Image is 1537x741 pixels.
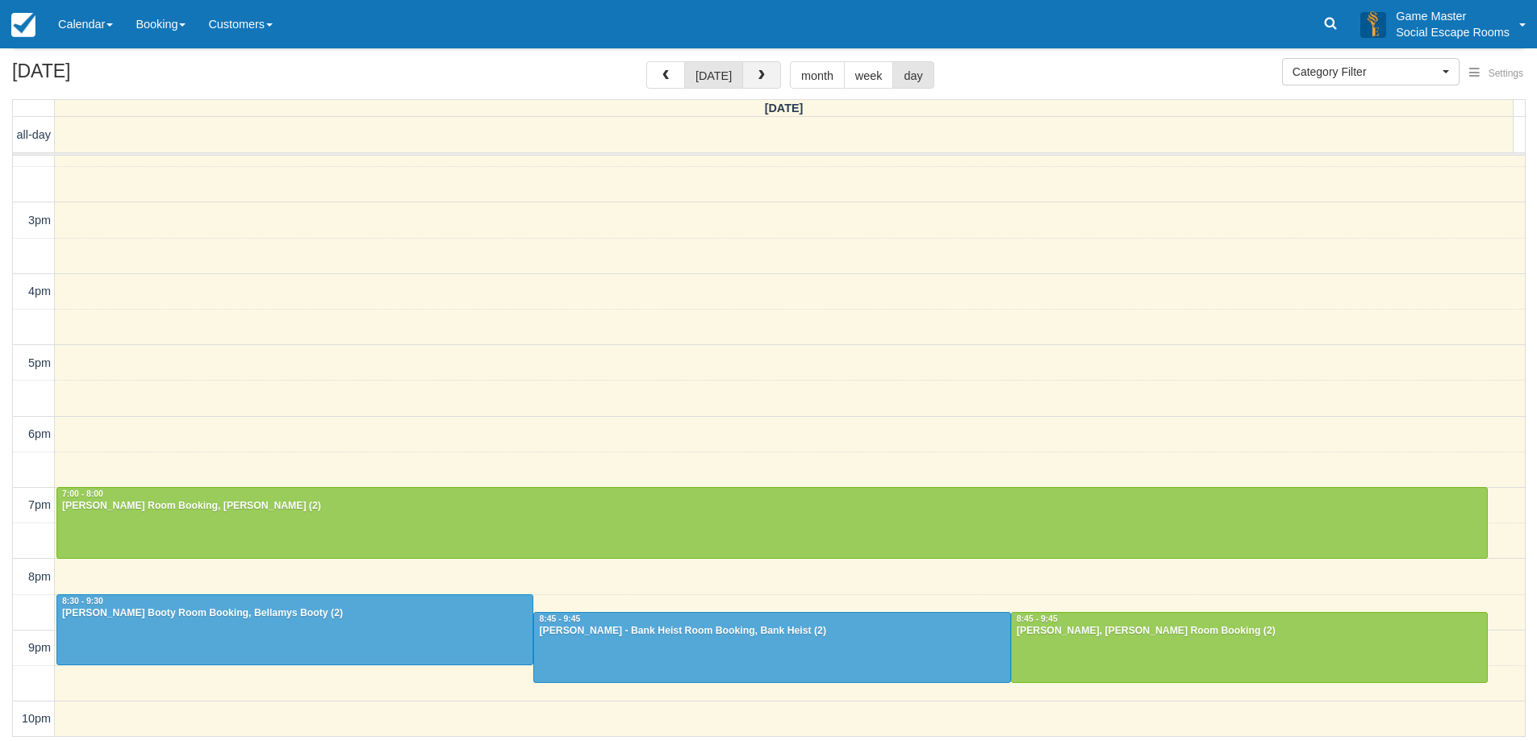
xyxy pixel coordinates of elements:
span: 9pm [28,641,51,654]
div: [PERSON_NAME], [PERSON_NAME] Room Booking (2) [1016,625,1483,638]
button: week [844,61,894,89]
a: 8:30 - 9:30[PERSON_NAME] Booty Room Booking, Bellamys Booty (2) [56,594,533,665]
span: 8:30 - 9:30 [62,597,103,606]
a: 7:00 - 8:00[PERSON_NAME] Room Booking, [PERSON_NAME] (2) [56,487,1488,558]
img: A3 [1360,11,1386,37]
span: 5pm [28,356,51,369]
span: 4pm [28,285,51,298]
div: [PERSON_NAME] Room Booking, [PERSON_NAME] (2) [61,500,1483,513]
button: day [892,61,933,89]
span: all-day [17,128,51,141]
span: 8pm [28,570,51,583]
button: month [790,61,845,89]
span: [DATE] [765,102,804,114]
span: 7:00 - 8:00 [62,489,103,498]
span: 8:45 - 9:45 [539,614,580,623]
div: [PERSON_NAME] - Bank Heist Room Booking, Bank Heist (2) [538,625,1006,638]
span: 10pm [22,712,51,725]
div: [PERSON_NAME] Booty Room Booking, Bellamys Booty (2) [61,607,528,620]
button: [DATE] [684,61,743,89]
span: 6pm [28,427,51,440]
span: Settings [1489,68,1523,79]
button: Category Filter [1282,58,1460,85]
span: Category Filter [1293,64,1439,80]
button: Settings [1460,62,1533,85]
a: 8:45 - 9:45[PERSON_NAME], [PERSON_NAME] Room Booking (2) [1011,612,1488,683]
a: 8:45 - 9:45[PERSON_NAME] - Bank Heist Room Booking, Bank Heist (2) [533,612,1011,683]
h2: [DATE] [12,61,216,91]
span: 3pm [28,214,51,227]
img: checkfront-main-nav-mini-logo.png [11,13,36,37]
span: 8:45 - 9:45 [1017,614,1058,623]
span: 7pm [28,498,51,511]
p: Game Master [1396,8,1510,24]
p: Social Escape Rooms [1396,24,1510,40]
